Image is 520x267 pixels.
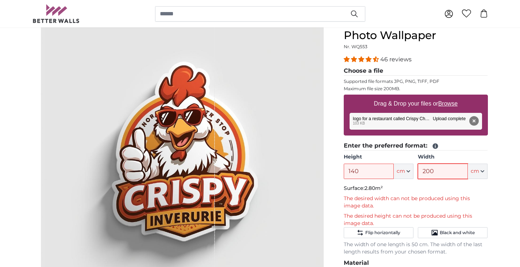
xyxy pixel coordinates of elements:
span: 4.37 stars [344,56,380,63]
p: Supported file formats JPG, PNG, TIFF, PDF [344,79,488,84]
span: cm [471,168,479,175]
span: Black and white [440,230,475,236]
label: Height [344,153,413,161]
p: Maximum file size 200MB. [344,86,488,92]
button: Black and white [418,227,488,238]
span: Nr. WQ553 [344,44,367,49]
button: Flip horizontally [344,227,413,238]
span: 46 reviews [380,56,412,63]
p: Surface: [344,185,488,192]
u: Browse [438,100,458,107]
span: Flip horizontally [365,230,400,236]
legend: Enter the preferred format: [344,141,488,150]
label: Width [418,153,488,161]
label: Drag & Drop your files or [371,96,460,111]
legend: Choose a file [344,66,488,76]
button: cm [394,164,413,179]
span: 2.80m² [365,185,383,191]
button: cm [468,164,488,179]
p: The desired height can not be produced using this image data. [344,213,488,227]
span: cm [397,168,405,175]
h1: Personalised Wall Mural Photo Wallpaper [344,16,488,42]
p: The width of one length is 50 cm. The width of the last length results from your chosen format. [344,241,488,256]
img: Betterwalls [32,4,80,23]
p: The desired width can not be produced using this image data. [344,195,488,210]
